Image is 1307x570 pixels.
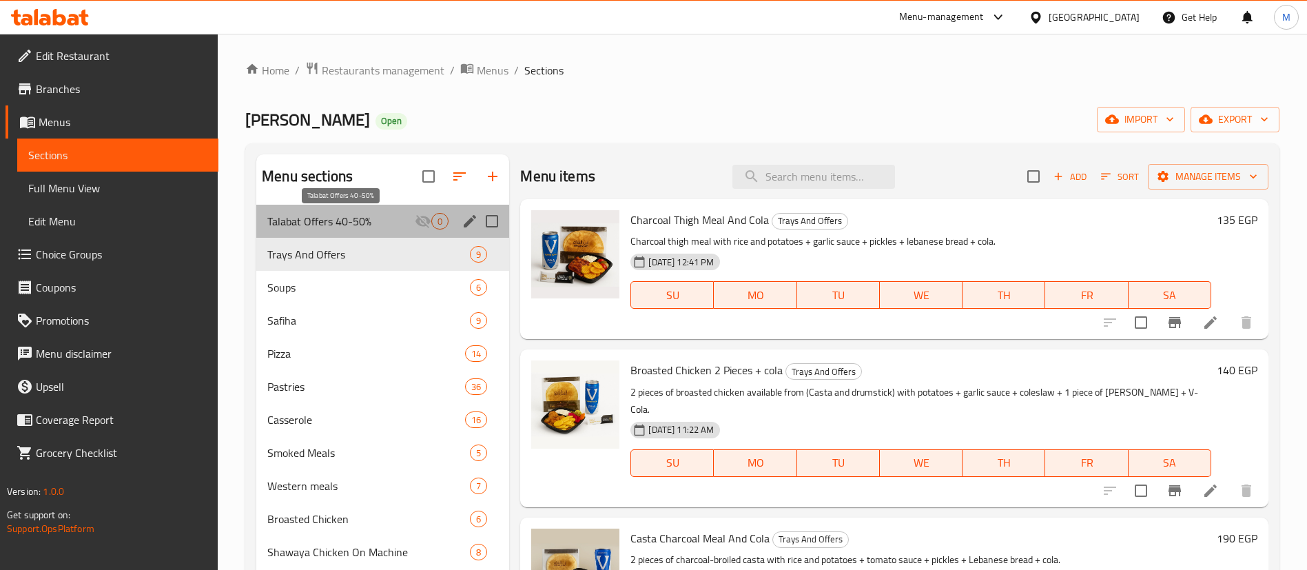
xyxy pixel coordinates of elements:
span: Pizza [267,345,465,362]
span: Sort sections [443,160,476,193]
div: items [465,378,487,395]
span: 16 [466,414,486,427]
span: Sort items [1092,166,1148,187]
li: / [450,62,455,79]
button: Add section [476,160,509,193]
span: M [1282,10,1290,25]
span: 36 [466,380,486,394]
span: Open [375,115,407,127]
button: FR [1045,281,1128,309]
span: FR [1051,453,1122,473]
span: Broasted Chicken 2 Pieces + cola [630,360,783,380]
span: TU [803,453,874,473]
img: Broasted Chicken 2 Pieces + cola [531,360,619,449]
span: TH [968,285,1040,305]
a: Full Menu View [17,172,218,205]
div: items [470,312,487,329]
div: Casserole [267,411,465,428]
a: Coupons [6,271,218,304]
h6: 190 EGP [1217,529,1257,548]
div: Trays And Offers9 [256,238,509,271]
svg: Inactive section [415,213,431,230]
span: Grocery Checklist [36,445,207,461]
a: Restaurants management [305,61,444,79]
span: Broasted Chicken [267,511,470,527]
span: TH [968,453,1040,473]
a: Grocery Checklist [6,436,218,469]
button: WE [880,449,963,477]
a: Choice Groups [6,238,218,271]
span: Get support on: [7,506,70,524]
span: Charcoal Thigh Meal And Cola [630,210,769,230]
span: Branches [36,81,207,97]
span: Manage items [1159,168,1257,185]
div: items [470,445,487,461]
span: SU [637,453,708,473]
span: SU [637,285,708,305]
button: Add [1048,166,1092,187]
div: Soups6 [256,271,509,304]
span: Choice Groups [36,246,207,263]
h2: Menu sections [262,166,353,187]
span: FR [1051,285,1122,305]
span: Coupons [36,279,207,296]
button: Sort [1098,166,1142,187]
a: Upsell [6,370,218,403]
div: Menu-management [899,9,984,26]
span: Menus [477,62,508,79]
span: Select to update [1126,308,1155,337]
span: [DATE] 12:41 PM [643,256,719,269]
button: TH [963,449,1045,477]
span: Edit Menu [28,213,207,230]
div: items [465,411,487,428]
div: Open [375,113,407,130]
span: Sections [524,62,564,79]
span: Sections [28,147,207,163]
h6: 135 EGP [1217,210,1257,230]
div: Broasted Chicken6 [256,502,509,536]
span: Select all sections [414,162,443,191]
span: Edit Restaurant [36,48,207,64]
div: Talabat Offers 40-50%0edit [256,205,509,238]
button: TU [797,449,880,477]
span: Safiha [267,312,470,329]
div: Western meals7 [256,469,509,502]
div: items [470,544,487,560]
div: items [465,345,487,362]
span: Casta Charcoal Meal And Cola [630,528,770,549]
img: Charcoal Thigh Meal And Cola [531,210,619,298]
button: import [1097,107,1185,132]
span: Coverage Report [36,411,207,428]
span: SA [1134,285,1206,305]
span: 6 [471,513,486,526]
span: MO [719,285,791,305]
span: Select section [1019,162,1048,191]
span: Talabat Offers 40-50% [267,213,415,230]
span: export [1202,111,1268,128]
a: Edit menu item [1202,482,1219,499]
span: 6 [471,281,486,294]
div: Pastries [267,378,465,395]
div: Safiha9 [256,304,509,337]
span: Select to update [1126,476,1155,505]
button: Branch-specific-item [1158,474,1191,507]
span: WE [885,285,957,305]
h2: Menu items [520,166,595,187]
span: Western meals [267,478,470,494]
nav: breadcrumb [245,61,1279,79]
span: 0 [432,215,448,228]
span: Trays And Offers [772,213,847,229]
button: SU [630,281,714,309]
span: Sort [1101,169,1139,185]
span: Soups [267,279,470,296]
button: MO [714,281,796,309]
span: 14 [466,347,486,360]
span: Add [1051,169,1089,185]
button: TH [963,281,1045,309]
a: Branches [6,72,218,105]
span: 5 [471,447,486,460]
button: export [1191,107,1279,132]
